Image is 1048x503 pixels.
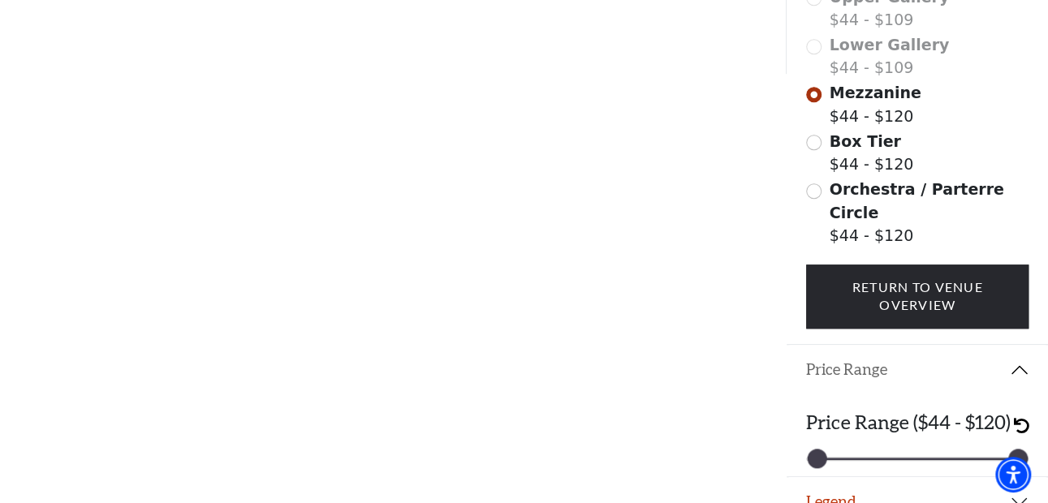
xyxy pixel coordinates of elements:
button: undo [1013,411,1029,441]
span: Mezzanine [830,84,921,101]
label: $44 - $120 [830,81,921,127]
input: Box Tier$44 - $120 [806,135,822,150]
span: Box Tier [830,132,901,150]
label: $44 - $120 [830,130,914,176]
a: Return To Venue Overview [806,264,1029,329]
input: Mezzanine$44 - $120 [806,87,822,102]
input: Orchestra / Parterre Circle$44 - $120 [806,183,822,199]
div: Accessibility Menu [995,457,1031,492]
span: Lower Gallery [830,36,950,54]
h3: Price Range ($44 - $120) [806,411,1011,434]
label: $44 - $120 [830,178,1029,247]
span: Orchestra / Parterre Circle [830,180,1004,221]
label: $44 - $109 [830,33,950,80]
button: Price Range [787,345,1048,395]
